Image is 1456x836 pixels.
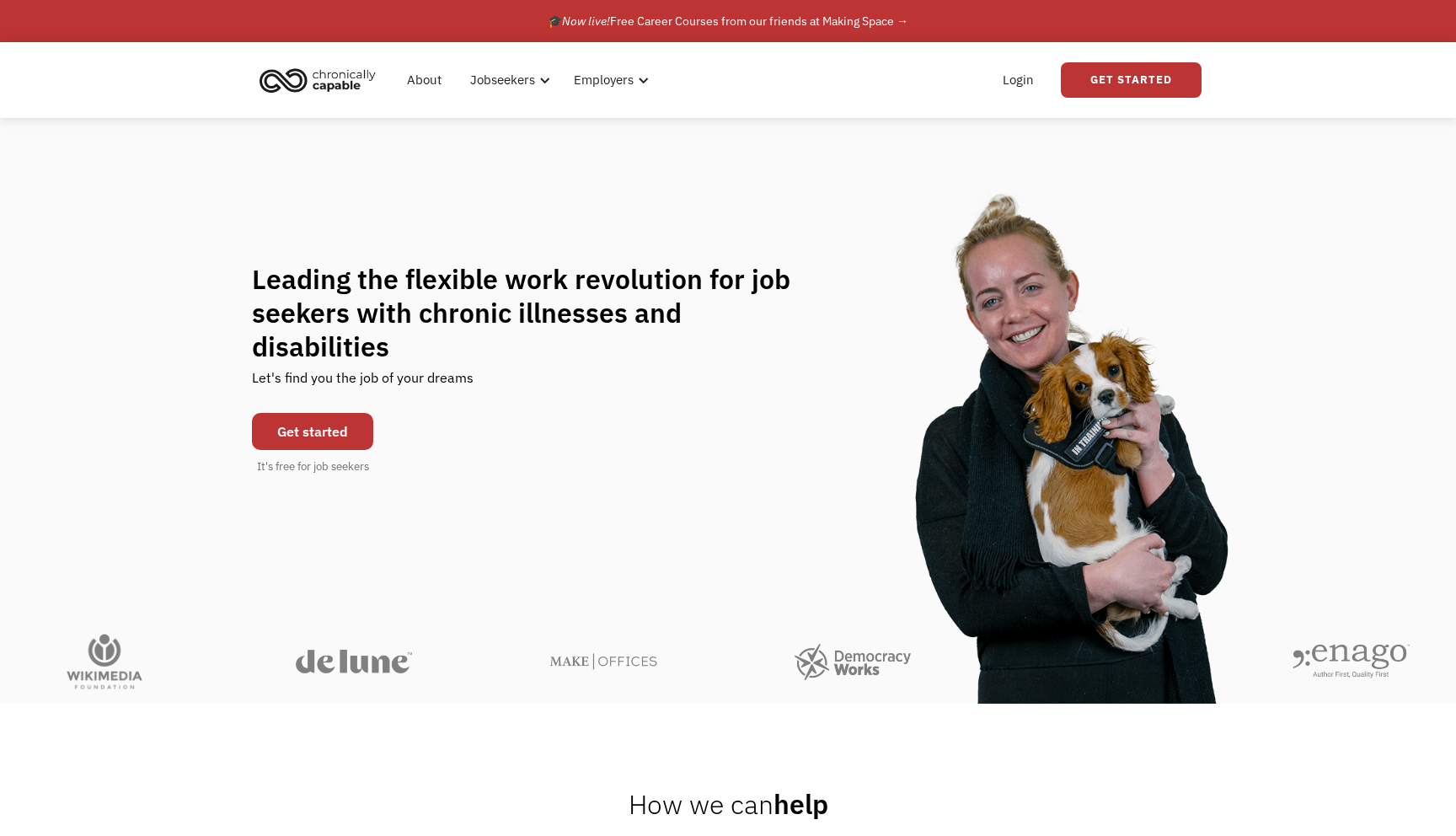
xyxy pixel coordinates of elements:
[574,70,634,90] div: Employers
[564,53,654,107] div: Employers
[252,262,823,363] h1: Leading the flexible work revolution for job seekers with chronic illnesses and disabilities
[548,11,908,31] div: 🎓 Free Career Courses from our friends at Making Space →
[254,62,381,99] img: Chronically Capable logo
[460,53,555,107] div: Jobseekers
[993,53,1044,107] a: Login
[562,13,610,29] em: Now live!
[252,363,474,405] div: Let's find you the job of your dreams
[629,786,773,822] span: How we can
[470,70,535,90] div: Jobseekers
[257,458,369,475] div: It's free for job seekers
[397,53,452,107] a: About
[629,787,828,821] h2: help
[254,62,388,99] a: home
[252,413,373,450] a: Get started
[1061,62,1202,98] a: Get Started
